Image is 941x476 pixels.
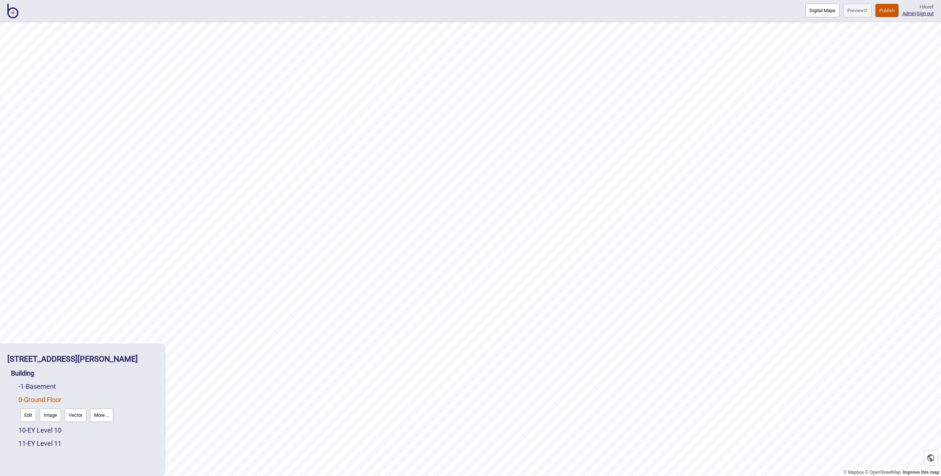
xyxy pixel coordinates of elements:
[902,4,934,10] div: Hi keef
[18,426,61,434] a: 10-EY Level 10
[903,470,939,475] a: Map feedback
[18,424,158,437] div: EY Level 10
[843,4,872,17] button: Preview
[40,408,61,422] button: Image
[844,470,864,475] a: Mapbox
[18,396,61,404] a: 0-Ground Floor
[843,4,872,17] a: Previewpreview
[865,470,901,475] a: OpenStreetMap
[805,4,840,17] button: Digital Maps
[90,408,113,422] button: More ...
[18,383,56,390] a: -1-Basement
[7,351,158,367] div: 121 Marcus Clarke St EY Canberra
[18,380,158,393] div: Basement
[917,11,934,16] button: Sign out
[20,408,36,422] button: Edit
[18,393,158,424] div: Ground Floor
[7,4,18,18] img: BindiMaps CMS
[63,406,88,424] a: Vector
[875,4,899,17] button: Publish
[11,369,34,377] a: Building
[902,11,916,16] a: Admin
[18,440,61,447] a: 11-EY Level 11
[88,406,115,424] a: More ...
[864,8,867,12] img: preview
[38,406,63,424] a: Image
[7,354,138,363] a: [STREET_ADDRESS][PERSON_NAME]
[18,406,38,424] a: Edit
[65,408,86,422] button: Vector
[18,437,158,450] div: EY Level 11
[902,11,917,16] span: |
